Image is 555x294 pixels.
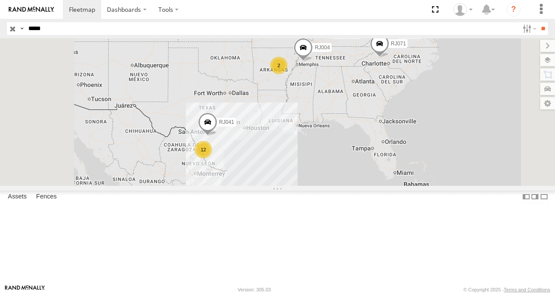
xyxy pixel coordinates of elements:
[391,41,406,47] span: RJ071
[270,57,288,74] div: 2
[450,3,476,16] div: XPD GLOBAL
[18,22,25,35] label: Search Query
[540,97,555,109] label: Map Settings
[238,287,271,292] div: Version: 305.03
[195,141,212,158] div: 12
[507,3,521,17] i: ?
[9,7,54,13] img: rand-logo.svg
[463,287,550,292] div: © Copyright 2025 -
[531,191,539,203] label: Dock Summary Table to the Right
[504,287,550,292] a: Terms and Conditions
[315,44,330,51] span: RJ004
[5,285,45,294] a: Visit our Website
[3,191,31,203] label: Assets
[522,191,531,203] label: Dock Summary Table to the Left
[540,191,548,203] label: Hide Summary Table
[32,191,61,203] label: Fences
[219,120,234,126] span: RJ041
[519,22,538,35] label: Search Filter Options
